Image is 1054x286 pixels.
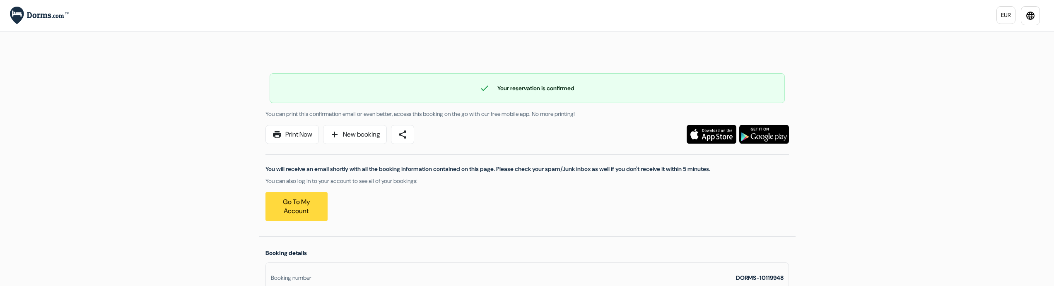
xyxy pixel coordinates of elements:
img: Dorms.com [10,7,69,24]
img: Download the free application [687,125,736,144]
div: Your reservation is confirmed [270,83,784,93]
a: share [391,125,414,144]
i: language [1025,11,1035,21]
span: You can print this confirmation email or even better, access this booking on the go with our free... [265,110,575,118]
a: language [1021,6,1040,25]
span: add [330,130,340,139]
a: Go to my account [265,192,328,221]
a: EUR [996,6,1015,24]
img: Download the free application [739,125,789,144]
span: check [480,83,490,93]
span: Booking details [265,249,307,257]
p: You will receive an email shortly with all the booking information contained on this page. Please... [265,165,789,173]
span: print [272,130,282,139]
div: Booking number [271,274,311,282]
a: printPrint Now [265,125,319,144]
strong: DORMS-10119948 [736,274,784,281]
span: share [398,130,408,139]
a: addNew booking [323,125,387,144]
p: You can also log in to your account to see all of your bookings: [265,177,789,185]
